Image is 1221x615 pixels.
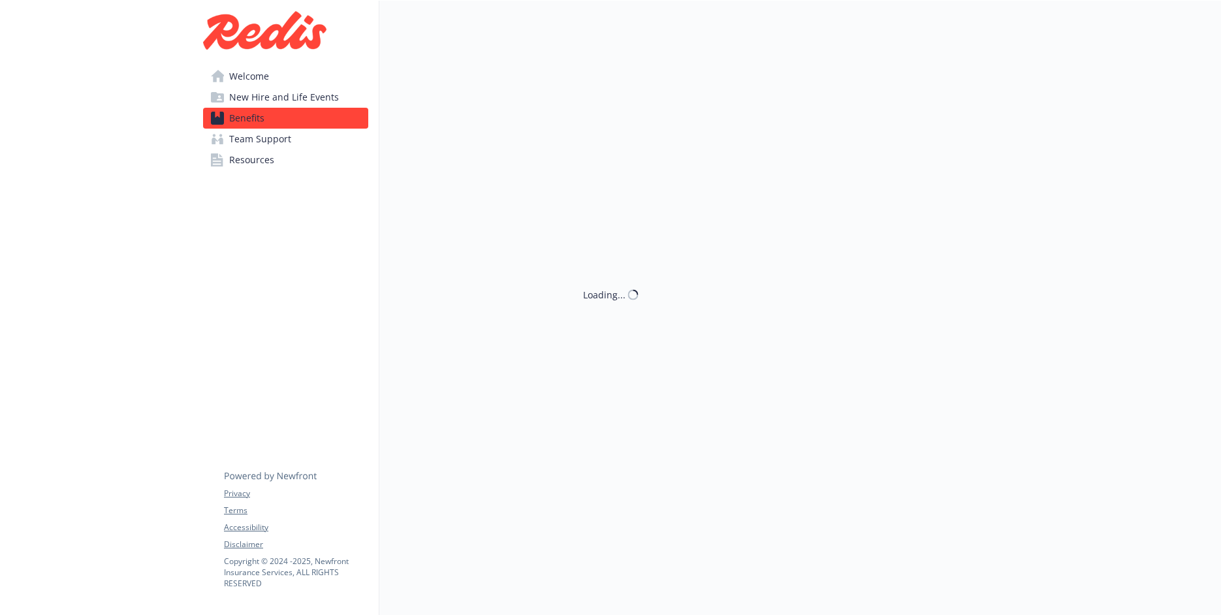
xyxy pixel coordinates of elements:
a: Privacy [224,488,368,499]
p: Copyright © 2024 - 2025 , Newfront Insurance Services, ALL RIGHTS RESERVED [224,556,368,589]
a: Accessibility [224,522,368,533]
a: Benefits [203,108,368,129]
a: Disclaimer [224,539,368,550]
a: Team Support [203,129,368,150]
a: Resources [203,150,368,170]
span: Resources [229,150,274,170]
span: New Hire and Life Events [229,87,339,108]
span: Benefits [229,108,264,129]
a: Terms [224,505,368,516]
span: Team Support [229,129,291,150]
div: Loading... [583,288,626,302]
a: New Hire and Life Events [203,87,368,108]
span: Welcome [229,66,269,87]
a: Welcome [203,66,368,87]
